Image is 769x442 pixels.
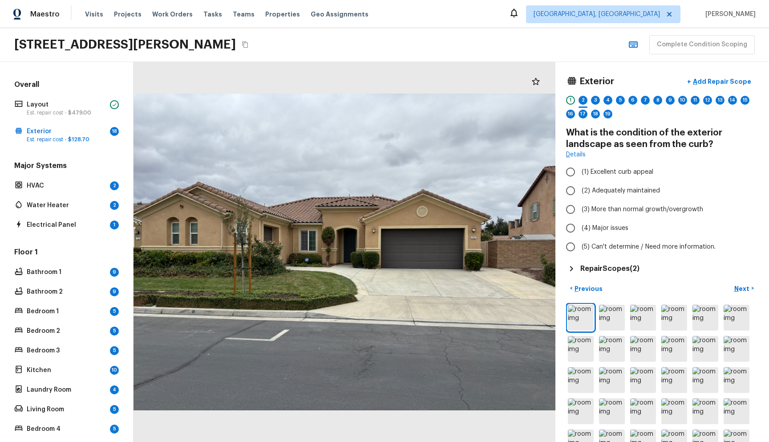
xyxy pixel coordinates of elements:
[703,96,712,105] div: 12
[734,284,751,293] p: Next
[566,96,575,105] div: 1
[239,39,251,50] button: Copy Address
[311,10,368,19] span: Geo Assignments
[27,405,106,414] p: Living Room
[85,10,103,19] span: Visits
[233,10,255,19] span: Teams
[27,109,106,116] p: Est. repair cost -
[27,221,106,229] p: Electrical Panel
[630,367,656,393] img: room img
[691,96,700,105] div: 11
[628,96,637,105] div: 6
[702,10,756,19] span: [PERSON_NAME]
[110,287,119,296] div: 9
[110,268,119,277] div: 9
[661,336,687,362] img: room img
[582,205,703,214] span: (3) More than normal growth/overgrowth
[30,10,60,19] span: Maestro
[568,336,594,362] img: room img
[582,224,628,233] span: (4) Major issues
[566,281,606,296] button: <Previous
[110,127,119,136] div: 18
[691,77,751,86] p: Add Repair Scope
[12,161,121,172] h5: Major Systems
[579,76,614,87] h4: Exterior
[27,425,106,434] p: Bedroom 4
[724,398,749,424] img: room img
[110,327,119,336] div: 5
[12,80,121,91] h5: Overall
[630,398,656,424] img: room img
[692,305,718,331] img: room img
[27,201,106,210] p: Water Heater
[68,110,91,115] span: $479.00
[203,11,222,17] span: Tasks
[661,367,687,393] img: room img
[27,136,106,143] p: Est. repair cost -
[534,10,660,19] span: [GEOGRAPHIC_DATA], [GEOGRAPHIC_DATA]
[110,346,119,355] div: 5
[591,110,600,119] div: 18
[68,137,89,142] span: $128.70
[110,221,119,229] div: 1
[568,367,594,393] img: room img
[661,305,687,331] img: room img
[27,346,106,355] p: Bedroom 3
[724,336,749,362] img: room img
[568,305,594,331] img: room img
[591,96,600,105] div: 3
[579,110,587,119] div: 17
[582,242,716,251] span: (5) Can't determine / Need more information.
[716,96,724,105] div: 13
[661,398,687,424] img: room img
[630,336,656,362] img: room img
[110,425,119,434] div: 5
[566,127,758,150] h4: What is the condition of the exterior landscape as seen from the curb?
[724,367,749,393] img: room img
[730,281,758,296] button: Next>
[580,264,639,274] h5: Repair Scopes ( 2 )
[568,398,594,424] img: room img
[27,366,106,375] p: Kitchen
[582,186,660,195] span: (2) Adequately maintained
[616,96,625,105] div: 5
[599,305,625,331] img: room img
[110,405,119,414] div: 5
[582,168,653,176] span: (1) Excellent curb appeal
[692,367,718,393] img: room img
[27,385,106,394] p: Laundry Room
[27,327,106,336] p: Bedroom 2
[653,96,662,105] div: 8
[114,10,142,19] span: Projects
[110,201,119,210] div: 2
[603,96,612,105] div: 4
[14,37,236,53] h2: [STREET_ADDRESS][PERSON_NAME]
[692,336,718,362] img: room img
[641,96,650,105] div: 7
[12,247,121,259] h5: Floor 1
[573,284,603,293] p: Previous
[666,96,675,105] div: 9
[265,10,300,19] span: Properties
[741,96,749,105] div: 15
[152,10,193,19] span: Work Orders
[630,305,656,331] img: room img
[599,336,625,362] img: room img
[27,127,106,136] p: Exterior
[27,100,106,109] p: Layout
[579,96,587,105] div: 2
[110,366,119,375] div: 10
[692,398,718,424] img: room img
[110,385,119,394] div: 4
[110,307,119,316] div: 5
[27,287,106,296] p: Bathroom 2
[110,181,119,190] div: 2
[678,96,687,105] div: 10
[680,73,758,91] button: +Add Repair Scope
[724,305,749,331] img: room img
[603,110,612,119] div: 19
[27,307,106,316] p: Bedroom 1
[27,181,106,190] p: HVAC
[599,367,625,393] img: room img
[599,398,625,424] img: room img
